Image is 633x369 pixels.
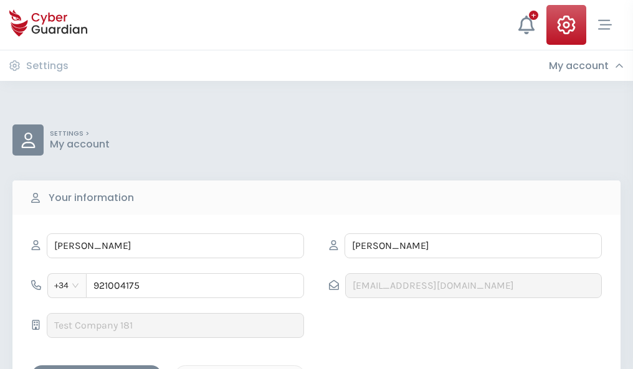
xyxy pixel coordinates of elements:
span: +34 [54,276,80,295]
div: + [529,11,538,20]
p: SETTINGS > [50,129,110,138]
input: 612345678 [86,273,304,298]
b: Your information [49,190,134,205]
p: My account [50,138,110,151]
h3: Settings [26,60,69,72]
h3: My account [549,60,609,72]
div: My account [549,60,624,72]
